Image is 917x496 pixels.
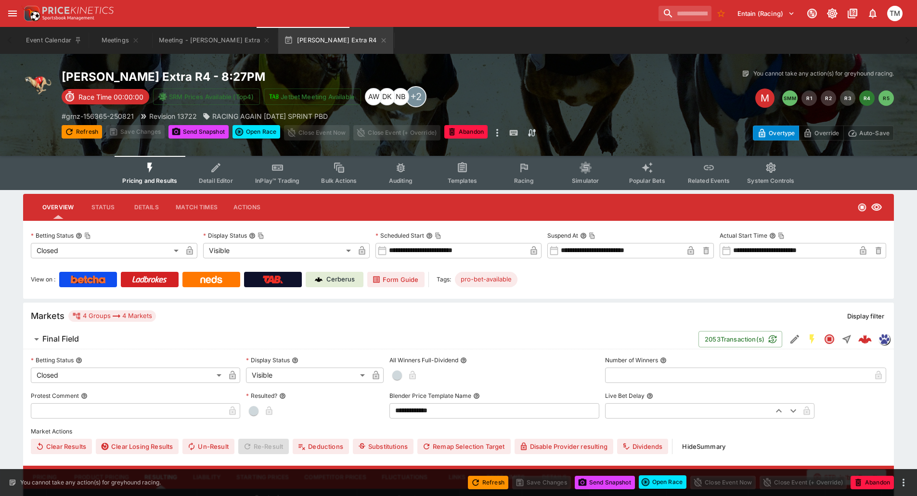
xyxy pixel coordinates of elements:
button: Status [81,196,125,219]
button: Dividends [617,439,668,454]
img: Neds [200,276,222,283]
p: Number of Winners [605,356,658,364]
p: Betting Status [31,231,74,240]
button: Refresh [468,476,508,489]
span: Popular Bets [629,177,665,184]
button: HideSummary [676,439,731,454]
h5: Markets [31,310,65,321]
button: Notifications [864,5,881,22]
span: Simulator [572,177,599,184]
span: Un-Result [182,439,234,454]
button: Send Snapshot [575,476,635,489]
button: Pricing [23,466,66,489]
button: Abandon [851,476,894,489]
button: Product Pricing [66,466,137,489]
button: Copy To Clipboard [589,232,595,239]
button: Starting Prices [229,466,297,489]
button: Display filter [841,308,890,324]
div: Tristan Matheson [887,6,903,21]
button: Clear Losing Results [96,439,179,454]
button: Closed [821,331,838,348]
span: Mark an event as closed and abandoned. [444,127,488,136]
button: Copy To Clipboard [778,232,785,239]
div: split button [232,125,280,139]
a: Cerberus [306,272,363,287]
button: R3 [840,90,855,106]
button: Tristan Matheson [884,3,905,24]
p: Scheduled Start [375,231,424,240]
p: Actual Start Time [720,231,767,240]
button: Override [799,126,843,140]
div: Visible [246,368,368,383]
p: Race Time 00:00:00 [78,92,143,102]
button: Liability [185,466,229,489]
button: Blender Price Template Name [473,393,480,399]
button: Copy To Clipboard [84,232,91,239]
p: Cerberus [326,275,355,284]
span: Racing [514,177,534,184]
svg: Closed [857,203,867,212]
div: Visible [203,243,354,258]
div: 4 Groups 4 Markets [72,310,152,322]
button: Copy To Clipboard [435,232,441,239]
button: Deductions [293,439,349,454]
p: You cannot take any action(s) for greyhound racing. [20,478,161,487]
button: more [898,477,909,488]
button: Final Field [23,330,698,349]
button: Remap Selection Target [417,439,511,454]
button: Send Snapshot [168,125,229,139]
button: Connected to PK [803,5,821,22]
button: Meeting - Addington Extra [153,27,276,54]
p: Blender Price Template Name [389,392,471,400]
span: Mark an event as closed and abandoned. [851,477,894,486]
svg: Closed [824,333,835,345]
button: Match Times [168,196,225,219]
button: Meetings [90,27,151,54]
button: No Bookmarks [713,6,729,21]
button: Open Race [639,475,686,489]
input: search [659,6,711,21]
button: Resulted? [279,393,286,399]
span: Related Events [688,177,730,184]
p: Resulted? [246,392,277,400]
p: Copy To Clipboard [62,111,134,121]
span: Re-Result [238,439,289,454]
img: Cerberus [315,276,323,283]
div: split button [639,475,686,489]
img: logo-cerberus--red.svg [858,332,872,346]
button: R2 [821,90,836,106]
button: Edit Detail [786,331,803,348]
button: R4 [859,90,875,106]
span: Pricing and Results [122,177,177,184]
p: All Winners Full-Dividend [389,356,458,364]
img: Sportsbook Management [42,16,94,20]
button: Display StatusCopy To Clipboard [249,232,256,239]
span: Bulk Actions [321,177,357,184]
button: Scheduled StartCopy To Clipboard [426,232,433,239]
label: Tags: [437,272,451,287]
label: View on : [31,272,55,287]
p: Betting Status [31,356,74,364]
img: grnz [879,334,890,344]
button: R1 [801,90,817,106]
button: Copy To Clipboard [258,232,264,239]
button: Price Limits [479,466,533,489]
button: Toggle light/dark mode [824,5,841,22]
button: Open Race [232,125,280,139]
p: Override [814,128,839,138]
div: Closed [31,243,182,258]
button: Refresh [62,125,102,139]
nav: pagination navigation [782,90,894,106]
p: RACING AGAIN [DATE] SPRINT PBD [212,111,328,121]
button: Details [125,196,168,219]
div: Betting Target: cerberus [455,272,517,287]
button: R5 [878,90,894,106]
button: Competitor Prices [297,466,374,489]
button: Display Status [292,357,298,364]
button: SMM [782,90,798,106]
img: Betcha [71,276,105,283]
p: Auto-Save [859,128,890,138]
button: Actions [225,196,269,219]
button: Betting Status [76,357,82,364]
p: You cannot take any action(s) for greyhound racing. [753,69,894,78]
